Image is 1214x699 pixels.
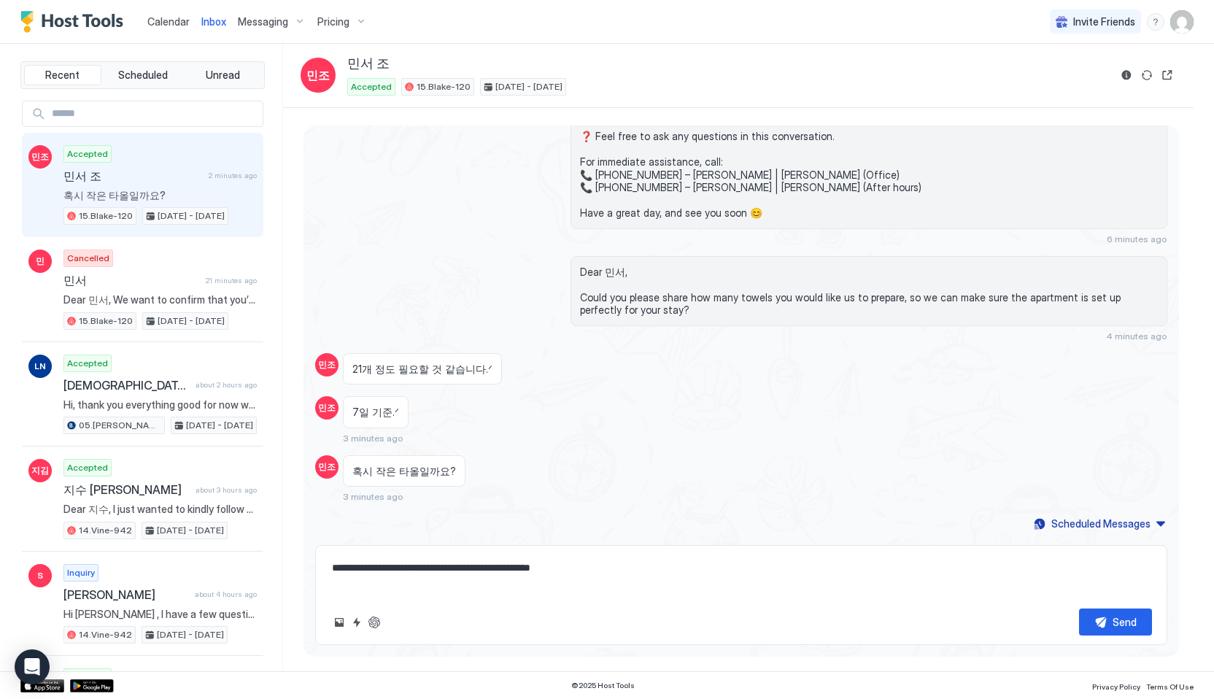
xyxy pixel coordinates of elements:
[46,101,263,126] input: Input Field
[67,147,108,161] span: Accepted
[31,464,49,477] span: 지김
[63,293,257,306] span: Dear 민서, We want to confirm that you’ve read the pre-booking message about the property’s locatio...
[79,419,161,432] span: 05.[PERSON_NAME]-617
[70,679,114,692] a: Google Play Store
[206,69,240,82] span: Unread
[318,358,336,371] span: 민조
[147,14,190,29] a: Calendar
[1032,514,1167,533] button: Scheduled Messages
[104,65,182,85] button: Scheduled
[1138,66,1156,84] button: Sync reservation
[67,252,109,265] span: Cancelled
[1106,331,1167,341] span: 4 minutes ago
[1118,66,1135,84] button: Reservation information
[196,380,257,390] span: about 2 hours ago
[347,55,390,72] span: 민서 조
[79,628,132,641] span: 14.Vine-942
[79,209,133,223] span: 15.Blake-120
[1073,15,1135,28] span: Invite Friends
[147,15,190,28] span: Calendar
[1051,516,1151,531] div: Scheduled Messages
[157,524,224,537] span: [DATE] - [DATE]
[20,679,64,692] a: App Store
[352,363,492,376] span: 21개 정도 필요할 것 같습니다.ᐟ
[37,569,43,582] span: S
[351,80,392,93] span: Accepted
[196,485,257,495] span: about 3 hours ago
[63,608,257,621] span: Hi [PERSON_NAME] , I have a few questions before booking: 1. Will I have access to a gym during m...
[238,15,288,28] span: Messaging
[79,524,132,537] span: 14.Vine-942
[20,61,265,89] div: tab-group
[157,628,224,641] span: [DATE] - [DATE]
[1146,682,1194,691] span: Terms Of Use
[67,357,108,370] span: Accepted
[20,11,130,33] a: Host Tools Logo
[195,590,257,599] span: about 4 hours ago
[318,401,336,414] span: 민조
[330,614,348,631] button: Upload image
[186,419,253,432] span: [DATE] - [DATE]
[63,503,257,516] span: Dear 지수, I just wanted to kindly follow up regarding the modification request we sent. If everyth...
[34,360,46,373] span: LN
[1079,609,1152,636] button: Send
[352,465,456,478] span: 혹시 작은 타올일까요?
[201,15,226,28] span: Inbox
[417,80,471,93] span: 15.Blake-120
[1092,678,1140,693] a: Privacy Policy
[45,69,80,82] span: Recent
[1159,66,1176,84] button: Open reservation
[63,378,190,393] span: [DEMOGRAPHIC_DATA][PERSON_NAME]
[209,171,257,180] span: 2 minutes ago
[352,406,399,419] span: 7일 기준.ᐟ
[67,461,108,474] span: Accepted
[63,398,257,412] span: Hi, thank you everything good for now we just arrive after long trip :)
[158,314,225,328] span: [DATE] - [DATE]
[1146,678,1194,693] a: Terms Of Use
[206,276,257,285] span: 21 minutes ago
[1170,10,1194,34] div: User profile
[184,65,261,85] button: Unread
[366,614,383,631] button: ChatGPT Auto Reply
[348,614,366,631] button: Quick reply
[318,460,336,474] span: 민조
[63,169,203,183] span: 민서 조
[63,273,200,287] span: 민서
[343,491,403,502] span: 3 minutes ago
[1092,682,1140,691] span: Privacy Policy
[571,681,635,690] span: © 2025 Host Tools
[1147,13,1164,31] div: menu
[63,482,190,497] span: 지수 [PERSON_NAME]
[63,189,257,202] span: 혹시 작은 타올일까요?
[67,671,108,684] span: Accepted
[158,209,225,223] span: [DATE] - [DATE]
[201,14,226,29] a: Inbox
[580,266,1158,317] span: Dear 민서, Could you please share how many towels you would like us to prepare, so we can make sure...
[118,69,168,82] span: Scheduled
[343,433,403,444] span: 3 minutes ago
[63,587,189,602] span: [PERSON_NAME]
[1107,233,1167,244] span: 6 minutes ago
[79,314,133,328] span: 15.Blake-120
[306,66,330,84] span: 민조
[495,80,562,93] span: [DATE] - [DATE]
[67,566,95,579] span: Inquiry
[317,15,349,28] span: Pricing
[15,649,50,684] div: Open Intercom Messenger
[31,150,49,163] span: 민조
[24,65,101,85] button: Recent
[1113,614,1137,630] div: Send
[36,255,45,268] span: 민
